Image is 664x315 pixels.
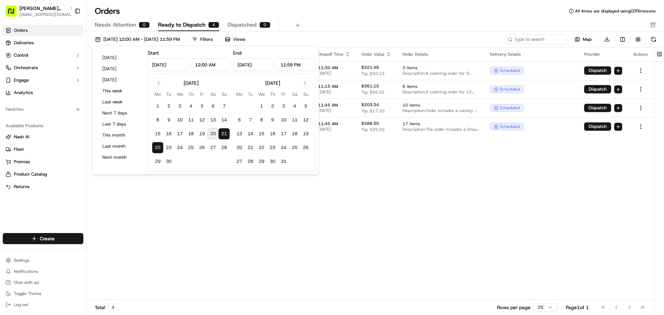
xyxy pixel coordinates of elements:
[403,65,479,71] span: 3 items
[14,90,33,96] span: Analytics
[267,91,278,98] th: Thursday
[154,78,163,88] button: Go to previous month
[6,134,81,140] a: Nash AI
[3,278,83,287] button: Chat with us!
[318,52,350,57] div: Dropoff Time
[14,280,39,285] span: Chat with us!
[31,73,95,78] div: We're available if you need us!
[300,142,311,153] button: 26
[318,108,350,113] span: [DATE]
[99,97,141,107] button: Last week
[233,36,245,43] span: Views
[3,62,83,73] button: Orchestrate
[570,35,596,44] button: Map
[56,152,114,164] a: 💻API Documentation
[163,128,174,139] button: 16
[500,124,520,129] span: scheduled
[14,171,47,177] span: Product Catalog
[259,22,270,28] div: 0
[163,114,174,126] button: 9
[318,84,350,89] span: 11:15 AM
[583,36,592,43] span: Map
[4,152,56,164] a: 📗Knowledge Base
[278,114,289,126] button: 10
[3,181,83,192] button: Returns
[99,108,141,118] button: Next 7 days
[3,131,83,142] button: Nash AI
[3,3,72,19] button: [PERSON_NAME][GEOGRAPHIC_DATA][EMAIL_ADDRESS][DOMAIN_NAME]
[276,58,316,71] input: Time
[318,71,350,76] span: [DATE]
[31,66,113,73] div: Start new chat
[500,68,520,73] span: scheduled
[189,35,216,44] button: Filters
[3,256,83,265] button: Settings
[3,120,83,131] div: Available Products
[208,22,219,28] div: 4
[361,127,385,132] span: Tip: $25.00
[245,114,256,126] button: 7
[361,121,379,126] span: $386.50
[14,108,19,113] img: 1736555255976-a54dd68f-1ca7-489b-9aae-adbdc363a1c4
[7,28,126,39] p: Welcome 👋
[289,142,300,153] button: 25
[500,86,520,92] span: scheduled
[278,91,289,98] th: Friday
[6,159,81,165] a: Promise
[318,89,350,95] span: [DATE]
[99,75,141,85] button: [DATE]
[566,304,589,311] div: Page 1 of 1
[19,5,67,12] button: [PERSON_NAME][GEOGRAPHIC_DATA]
[219,101,230,112] button: 7
[584,85,611,93] button: Dispatch
[174,128,185,139] button: 17
[139,22,150,28] div: 0
[58,155,64,161] div: 💻
[256,156,267,167] button: 29
[207,91,219,98] th: Saturday
[490,52,573,57] div: Delivery Details
[500,105,520,111] span: scheduled
[403,108,479,113] span: Description: Order includes a variety of bowls such as Roasted Vegetable + Avocado, Harissa Avoca...
[300,114,311,126] button: 12
[361,108,385,114] span: Tip: $17.20
[95,304,118,311] div: Total
[575,8,656,14] span: All times are displayed using CDT timezone
[152,91,163,98] th: Monday
[7,66,19,78] img: 1736555255976-a54dd68f-1ca7-489b-9aae-adbdc363a1c4
[228,21,257,29] span: Dispatched
[14,302,28,307] span: Log out
[7,101,18,112] img: Liam S.
[361,65,379,70] span: $321.46
[95,21,136,29] span: Needs Attention
[289,101,300,112] button: 4
[207,142,219,153] button: 27
[14,155,53,161] span: Knowledge Base
[92,35,183,44] button: [DATE] 12:00 AM - [DATE] 11:59 PM
[7,7,21,21] img: Nash
[207,114,219,126] button: 13
[19,12,75,17] button: [EMAIL_ADDRESS][DOMAIN_NAME]
[233,50,241,56] label: End
[361,102,379,108] span: $203.34
[158,21,205,29] span: Ready to Dispatch
[256,101,267,112] button: 1
[649,35,658,44] button: Refresh
[108,304,118,311] div: 4
[185,142,196,153] button: 25
[99,152,141,162] button: Next month
[222,35,248,44] button: Views
[497,304,531,311] p: Rows per page
[403,121,479,127] span: 17 items
[99,130,141,140] button: This month
[3,104,83,115] div: Favorites
[267,142,278,153] button: 23
[21,107,56,113] span: [PERSON_NAME]
[256,128,267,139] button: 15
[403,52,479,57] div: Order Details
[65,155,111,161] span: API Documentation
[69,172,84,177] span: Pylon
[174,142,185,153] button: 24
[61,107,75,113] span: [DATE]
[118,68,126,76] button: Start new chat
